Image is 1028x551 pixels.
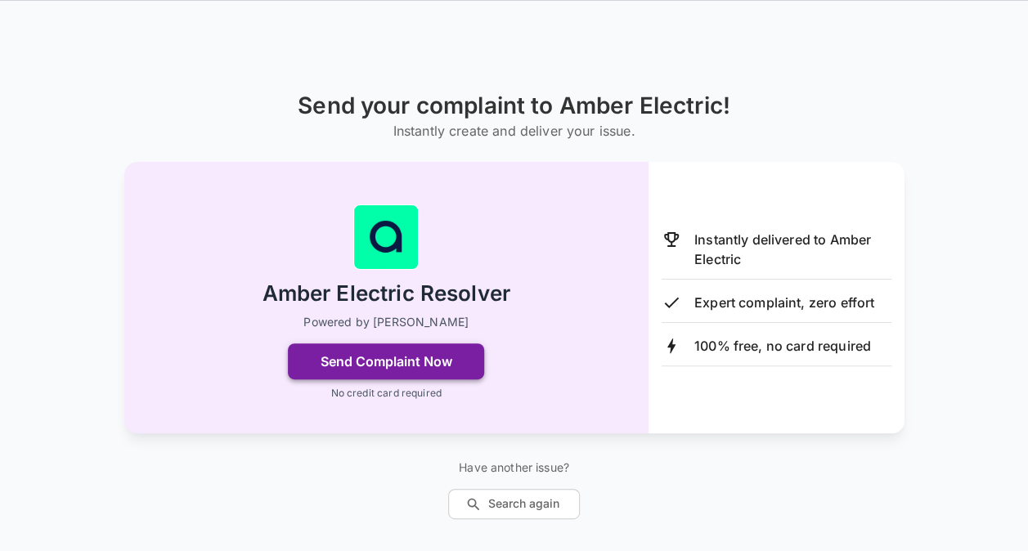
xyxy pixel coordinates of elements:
[694,293,874,312] p: Expert complaint, zero effort
[694,336,871,356] p: 100% free, no card required
[448,459,580,476] p: Have another issue?
[298,119,730,142] h6: Instantly create and deliver your issue.
[448,489,580,519] button: Search again
[694,230,891,269] p: Instantly delivered to Amber Electric
[288,343,484,379] button: Send Complaint Now
[262,280,510,308] h2: Amber Electric Resolver
[303,314,469,330] p: Powered by [PERSON_NAME]
[298,92,730,119] h1: Send your complaint to Amber Electric!
[353,204,419,270] img: Amber Electric
[330,386,441,401] p: No credit card required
